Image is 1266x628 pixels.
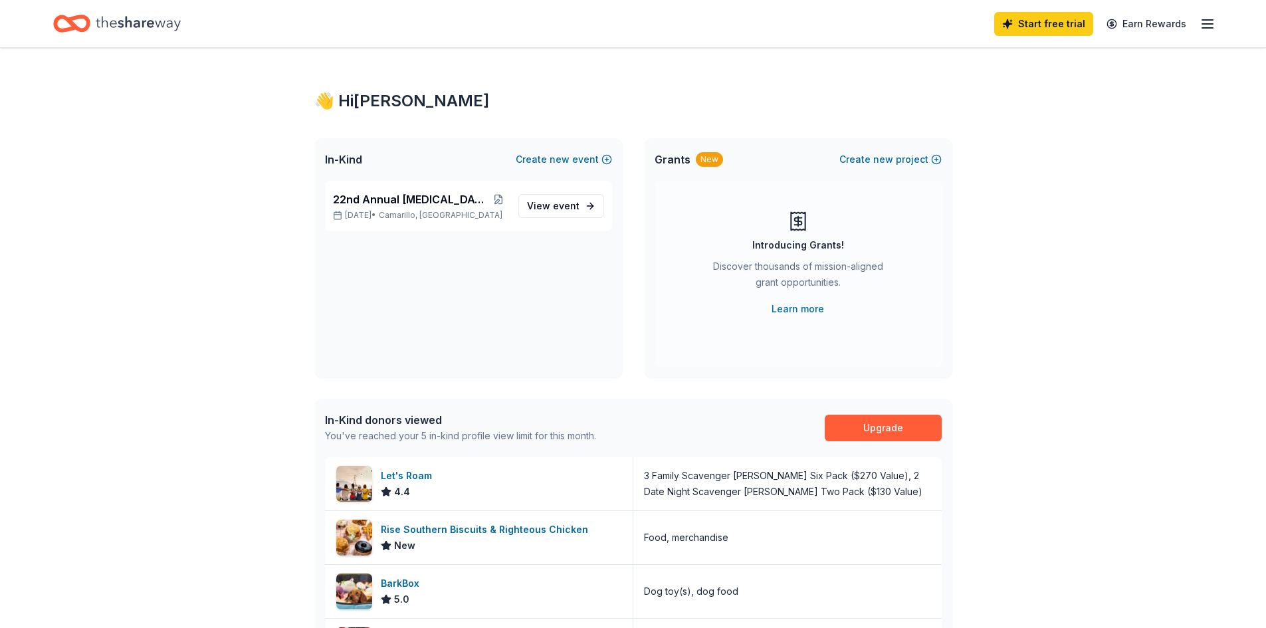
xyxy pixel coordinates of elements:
[314,90,952,112] div: 👋 Hi [PERSON_NAME]
[381,522,593,538] div: Rise Southern Biscuits & Righteous Chicken
[394,484,410,500] span: 4.4
[516,152,612,167] button: Createnewevent
[325,428,596,444] div: You've reached your 5 in-kind profile view limit for this month.
[839,152,942,167] button: Createnewproject
[644,583,738,599] div: Dog toy(s), dog food
[336,466,372,502] img: Image for Let's Roam
[325,152,362,167] span: In-Kind
[325,412,596,428] div: In-Kind donors viewed
[333,210,508,221] p: [DATE] •
[336,520,372,556] img: Image for Rise Southern Biscuits & Righteous Chicken
[379,210,502,221] span: Camarillo, [GEOGRAPHIC_DATA]
[772,301,824,317] a: Learn more
[708,259,889,296] div: Discover thousands of mission-aligned grant opportunities.
[655,152,690,167] span: Grants
[394,591,409,607] span: 5.0
[527,198,580,214] span: View
[381,576,425,591] div: BarkBox
[381,468,437,484] div: Let's Roam
[644,468,931,500] div: 3 Family Scavenger [PERSON_NAME] Six Pack ($270 Value), 2 Date Night Scavenger [PERSON_NAME] Two ...
[553,200,580,211] span: event
[752,237,844,253] div: Introducing Grants!
[644,530,728,546] div: Food, merchandise
[873,152,893,167] span: new
[550,152,570,167] span: new
[333,191,490,207] span: 22nd Annual [MEDICAL_DATA] for Scouting
[53,8,181,39] a: Home
[696,152,723,167] div: New
[336,574,372,609] img: Image for BarkBox
[518,194,604,218] a: View event
[994,12,1093,36] a: Start free trial
[825,415,942,441] a: Upgrade
[394,538,415,554] span: New
[1099,12,1194,36] a: Earn Rewards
